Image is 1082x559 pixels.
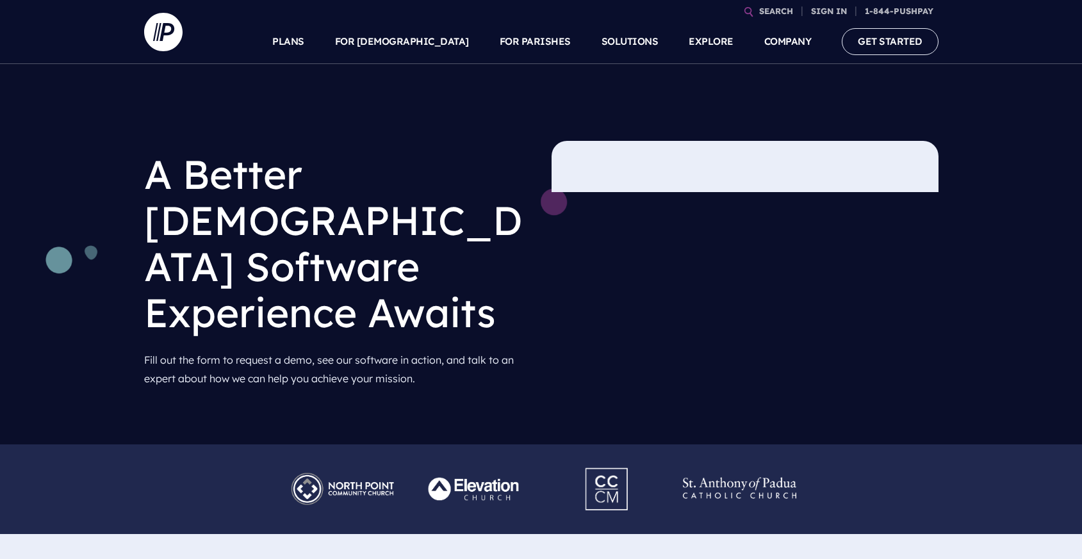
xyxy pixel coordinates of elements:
picture: Pushpay_Logo__Elevation [409,465,541,478]
a: COMPANY [764,19,812,64]
a: SOLUTIONS [602,19,659,64]
p: Fill out the form to request a demo, see our software in action, and talk to an expert about how ... [144,346,531,393]
a: EXPLORE [689,19,734,64]
h1: A Better [DEMOGRAPHIC_DATA] Software Experience Awaits [144,141,531,346]
picture: Pushpay_Logo__StAnthony [673,465,806,478]
a: PLANS [272,19,304,64]
a: FOR [DEMOGRAPHIC_DATA] [335,19,469,64]
a: GET STARTED [842,28,939,54]
picture: Pushpay_Logo__CCM [561,460,653,473]
picture: Pushpay_Logo__NorthPoint [276,465,409,478]
a: FOR PARISHES [500,19,571,64]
